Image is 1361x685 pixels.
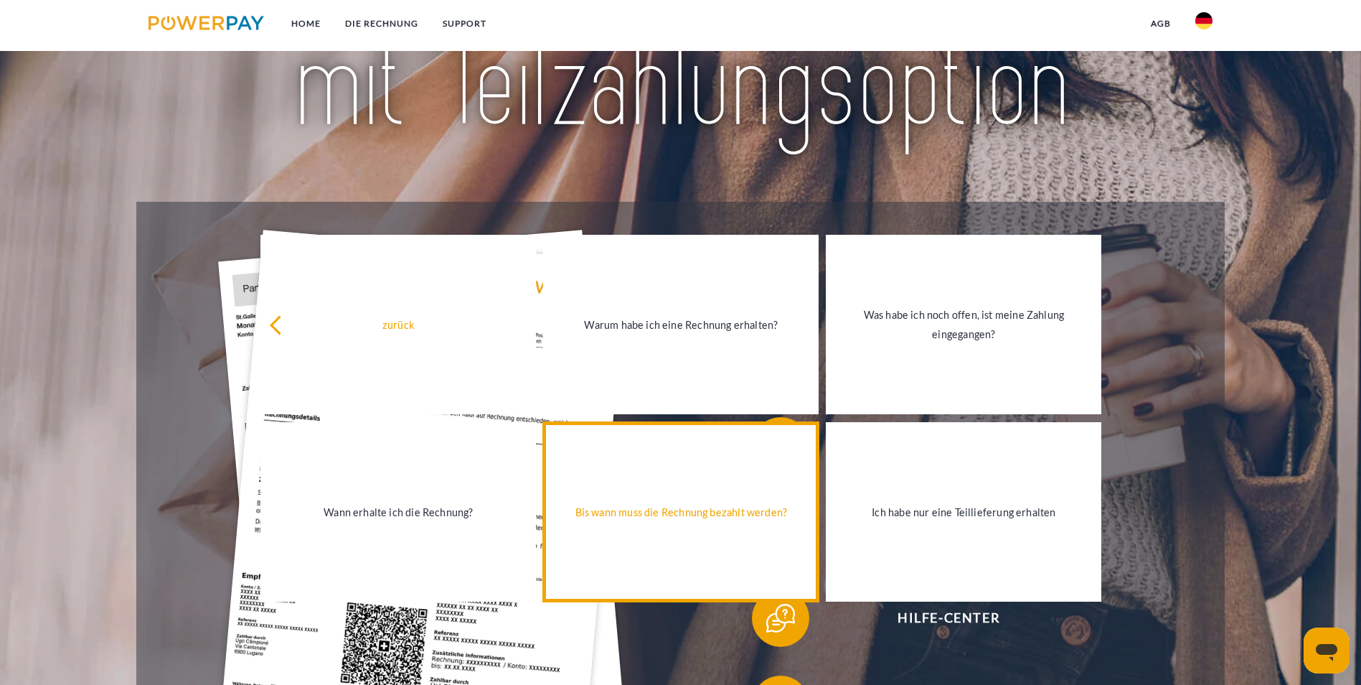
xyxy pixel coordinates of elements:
[1304,628,1350,674] iframe: Schaltfläche zum Öffnen des Messaging-Fensters
[752,590,1125,647] button: Hilfe-Center
[826,235,1101,414] a: Was habe ich noch offen, ist meine Zahlung eingegangen?
[279,11,333,37] a: Home
[1139,11,1183,37] a: agb
[552,314,810,334] div: Warum habe ich eine Rechnung erhalten?
[269,314,527,334] div: zurück
[834,503,1093,522] div: Ich habe nur eine Teillieferung erhalten
[269,503,527,522] div: Wann erhalte ich die Rechnung?
[333,11,430,37] a: DIE RECHNUNG
[430,11,499,37] a: SUPPORT
[149,16,264,30] img: logo-powerpay.svg
[763,600,799,636] img: qb_help.svg
[552,503,810,522] div: Bis wann muss die Rechnung bezahlt werden?
[773,590,1124,647] span: Hilfe-Center
[834,305,1093,344] div: Was habe ich noch offen, ist meine Zahlung eingegangen?
[1195,12,1212,29] img: de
